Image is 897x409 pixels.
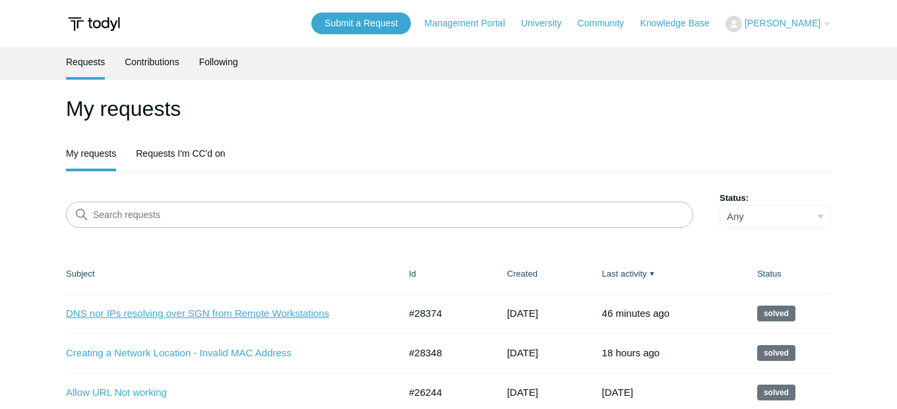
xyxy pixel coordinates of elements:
[726,16,831,32] button: [PERSON_NAME]
[649,269,656,279] span: ▼
[745,18,820,28] span: [PERSON_NAME]
[507,347,538,358] time: 09/23/2025, 16:07
[602,387,633,398] time: 08/12/2025, 13:02
[521,16,574,30] a: University
[66,93,831,124] h1: My requests
[311,13,411,34] a: Submit a Request
[66,47,105,77] a: Requests
[396,254,494,294] th: Id
[578,16,638,30] a: Community
[757,385,795,400] span: This request has been solved
[396,294,494,333] td: #28374
[425,16,518,30] a: Management Portal
[640,16,723,30] a: Knowledge Base
[757,306,795,321] span: This request has been solved
[602,308,670,319] time: 09/26/2025, 11:02
[199,47,238,77] a: Following
[720,192,831,205] label: Status:
[66,12,122,36] img: Todyl Support Center Help Center home page
[136,138,225,169] a: Requests I'm CC'd on
[66,138,116,169] a: My requests
[602,269,647,279] a: Last activity▼
[507,269,538,279] a: Created
[744,254,831,294] th: Status
[66,346,379,361] a: Creating a Network Location - Invalid MAC Address
[507,387,538,398] time: 07/15/2025, 17:44
[757,345,795,361] span: This request has been solved
[507,308,538,319] time: 09/24/2025, 16:25
[66,306,379,321] a: DNS nor IPs resolving over SGN from Remote Workstations
[396,333,494,373] td: #28348
[66,202,693,228] input: Search requests
[66,254,396,294] th: Subject
[66,385,379,400] a: Allow URL Not working
[602,347,660,358] time: 09/25/2025, 17:02
[125,47,179,77] a: Contributions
